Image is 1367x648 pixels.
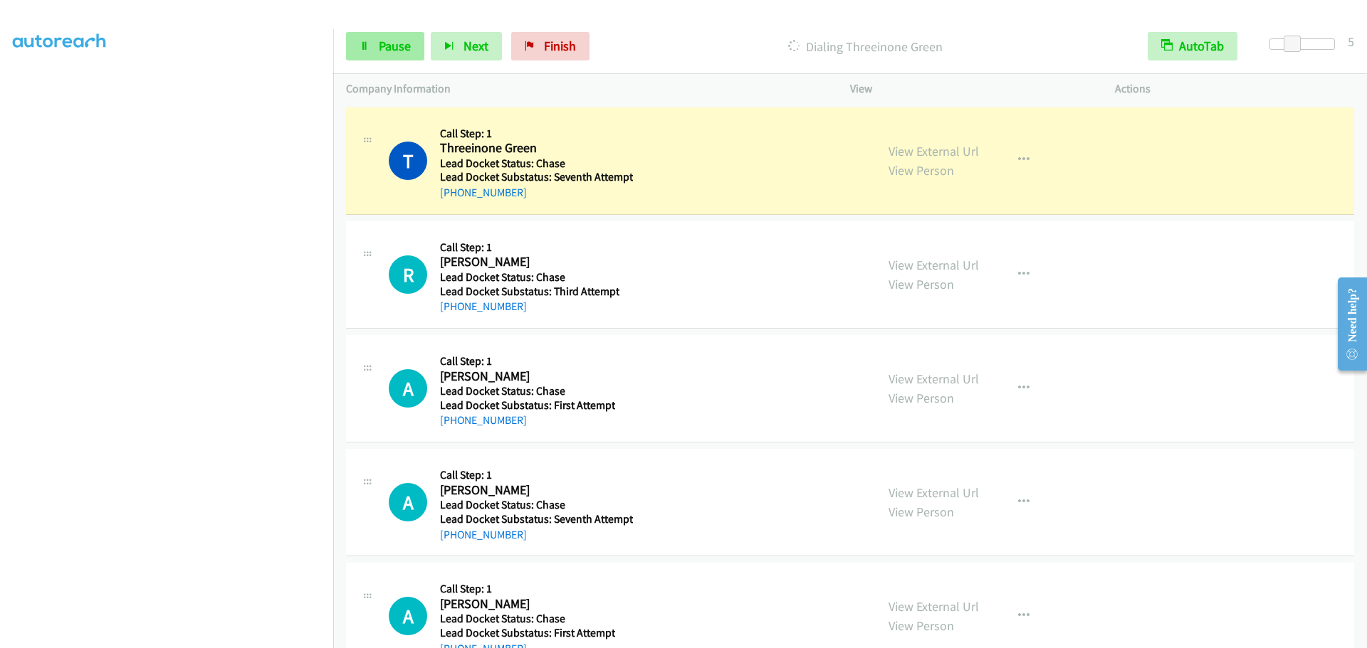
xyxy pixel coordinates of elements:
[440,528,527,541] a: [PHONE_NUMBER]
[389,483,427,521] h1: A
[440,354,615,368] h5: Call Step: 1
[440,156,633,171] h5: Lead Docket Status: Chase
[889,484,979,501] a: View External Url
[544,38,576,54] span: Finish
[440,596,615,612] h2: [PERSON_NAME]
[440,512,633,526] h5: Lead Docket Substatus: Seventh Attempt
[463,38,488,54] span: Next
[440,413,527,427] a: [PHONE_NUMBER]
[440,270,619,285] h5: Lead Docket Status: Chase
[440,482,633,499] h2: [PERSON_NAME]
[440,582,615,596] h5: Call Step: 1
[850,80,1089,97] p: View
[440,170,633,184] h5: Lead Docket Substatus: Seventh Attempt
[440,254,619,270] h2: [PERSON_NAME]
[440,498,633,512] h5: Lead Docket Status: Chase
[440,285,619,299] h5: Lead Docket Substatus: Third Attempt
[609,37,1122,56] p: Dialing Threeinone Green
[389,597,427,635] div: The call is yet to be attempted
[346,80,824,97] p: Company Information
[1115,80,1354,97] p: Actions
[1326,267,1367,381] iframe: Resource Center
[889,276,954,292] a: View Person
[1348,32,1354,51] div: 5
[440,384,615,398] h5: Lead Docket Status: Chase
[440,626,615,640] h5: Lead Docket Substatus: First Attempt
[440,612,615,626] h5: Lead Docket Status: Chase
[431,32,502,60] button: Next
[889,598,979,615] a: View External Url
[889,504,954,520] a: View Person
[440,368,615,385] h2: [PERSON_NAME]
[440,240,619,255] h5: Call Step: 1
[379,38,411,54] span: Pause
[511,32,590,60] a: Finish
[440,398,615,413] h5: Lead Docket Substatus: First Attempt
[440,127,633,141] h5: Call Step: 1
[1148,32,1237,60] button: AutoTab
[440,186,527,199] a: [PHONE_NUMBER]
[889,617,954,634] a: View Person
[346,32,424,60] a: Pause
[389,142,427,180] h1: T
[389,369,427,408] div: The call is yet to be attempted
[389,255,427,294] div: The call is yet to be attempted
[389,597,427,635] h1: A
[389,255,427,294] h1: R
[889,257,979,273] a: View External Url
[440,468,633,482] h5: Call Step: 1
[889,162,954,179] a: View Person
[440,299,527,313] a: [PHONE_NUMBER]
[440,140,633,156] h2: Threeinone Green
[889,371,979,387] a: View External Url
[389,369,427,408] h1: A
[889,143,979,159] a: View External Url
[389,483,427,521] div: The call is yet to be attempted
[889,390,954,406] a: View Person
